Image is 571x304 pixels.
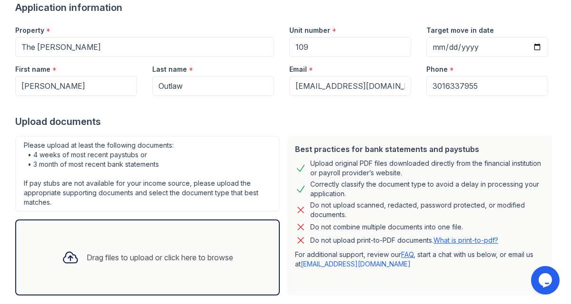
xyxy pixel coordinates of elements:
label: Target move in date [426,26,494,35]
label: Property [15,26,44,35]
div: Application information [15,1,556,14]
p: Do not upload print-to-PDF documents. [310,236,498,245]
a: [EMAIL_ADDRESS][DOMAIN_NAME] [301,260,411,268]
a: FAQ [401,250,413,258]
label: Email [289,65,307,74]
div: Best practices for bank statements and paystubs [295,143,544,155]
label: Unit number [289,26,330,35]
div: Drag files to upload or click here to browse [87,252,233,263]
div: Do not combine multiple documents into one file. [310,221,463,233]
a: What is print-to-pdf? [433,236,498,244]
div: Please upload at least the following documents: • 4 weeks of most recent paystubs or • 3 month of... [15,136,280,212]
iframe: chat widget [531,266,561,294]
div: Upload documents [15,115,556,128]
label: First name [15,65,50,74]
div: Correctly classify the document type to avoid a delay in processing your application. [310,180,544,199]
label: Last name [152,65,187,74]
label: Phone [426,65,448,74]
div: Do not upload scanned, redacted, password protected, or modified documents. [310,200,544,219]
p: For additional support, review our , start a chat with us below, or email us at [295,250,544,269]
div: Upload original PDF files downloaded directly from the financial institution or payroll provider’... [310,159,544,178]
